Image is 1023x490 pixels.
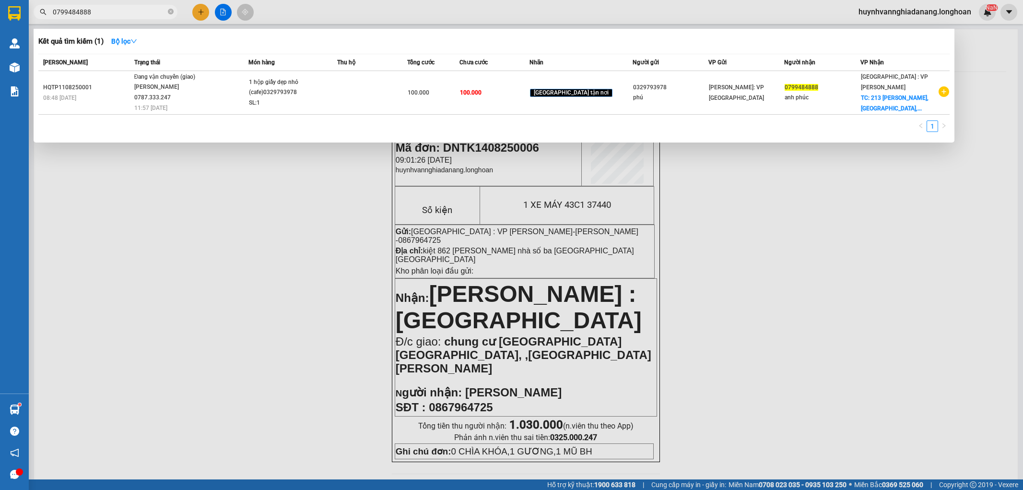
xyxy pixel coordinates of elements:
[40,9,47,15] span: search
[785,93,859,103] div: anh phúc
[10,470,19,479] span: message
[784,59,815,66] span: Người nhận
[941,123,947,129] span: right
[709,84,764,101] span: [PERSON_NAME]: VP [GEOGRAPHIC_DATA]
[337,59,355,66] span: Thu hộ
[168,8,174,17] span: close-circle
[861,73,928,91] span: [GEOGRAPHIC_DATA] : VP [PERSON_NAME]
[43,83,131,93] div: HQTP1108250001
[938,120,950,132] button: right
[915,120,927,132] button: left
[18,403,21,406] sup: 1
[134,59,160,66] span: Trạng thái
[785,84,818,91] span: 0799484888
[918,123,924,129] span: left
[459,59,488,66] span: Chưa cước
[38,36,104,47] h3: Kết quả tìm kiếm ( 1 )
[249,77,321,98] div: 1 hộp giấy dẹp nhỏ (cafe)0329793978
[529,59,543,66] span: Nhãn
[633,83,708,93] div: 0329793978
[134,82,206,103] div: [PERSON_NAME] 0787.333.247
[861,95,929,112] span: TC: 213 [PERSON_NAME], [GEOGRAPHIC_DATA],...
[53,7,166,17] input: Tìm tên, số ĐT hoặc mã đơn
[915,120,927,132] li: Previous Page
[168,9,174,14] span: close-circle
[10,427,19,436] span: question-circle
[708,59,727,66] span: VP Gửi
[860,59,884,66] span: VP Nhận
[43,95,76,101] span: 08:48 [DATE]
[104,34,145,49] button: Bộ lọcdown
[130,38,137,45] span: down
[248,59,275,66] span: Món hàng
[939,86,949,97] span: plus-circle
[10,38,20,48] img: warehouse-icon
[938,120,950,132] li: Next Page
[633,93,708,103] div: phú
[134,72,206,83] div: Đang vận chuyển (giao)
[134,105,167,111] span: 11:57 [DATE]
[460,89,482,96] span: 100.000
[927,121,938,131] a: 1
[408,89,429,96] span: 100.000
[407,59,435,66] span: Tổng cước
[530,89,612,97] span: [GEOGRAPHIC_DATA] tận nơi
[43,59,88,66] span: [PERSON_NAME]
[10,405,20,415] img: warehouse-icon
[10,86,20,96] img: solution-icon
[111,37,137,45] strong: Bộ lọc
[10,62,20,72] img: warehouse-icon
[249,98,321,108] div: SL: 1
[10,448,19,457] span: notification
[8,6,21,21] img: logo-vxr
[927,120,938,132] li: 1
[633,59,659,66] span: Người gửi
